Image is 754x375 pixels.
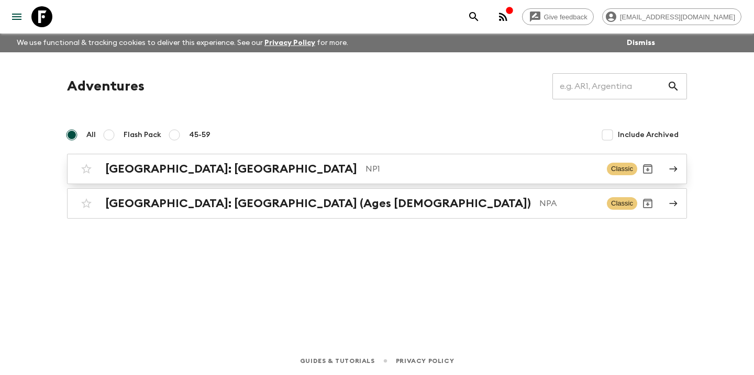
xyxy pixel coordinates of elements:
[618,130,679,140] span: Include Archived
[86,130,96,140] span: All
[637,193,658,214] button: Archive
[538,13,593,21] span: Give feedback
[124,130,161,140] span: Flash Pack
[67,188,687,219] a: [GEOGRAPHIC_DATA]: [GEOGRAPHIC_DATA] (Ages [DEMOGRAPHIC_DATA])NPAClassicArchive
[637,158,658,179] button: Archive
[463,6,484,27] button: search adventures
[539,197,598,210] p: NPA
[67,76,145,97] h1: Adventures
[105,197,531,210] h2: [GEOGRAPHIC_DATA]: [GEOGRAPHIC_DATA] (Ages [DEMOGRAPHIC_DATA])
[189,130,210,140] span: 45-59
[624,36,658,50] button: Dismiss
[552,72,667,101] input: e.g. AR1, Argentina
[105,162,357,176] h2: [GEOGRAPHIC_DATA]: [GEOGRAPHIC_DATA]
[607,197,637,210] span: Classic
[602,8,741,25] div: [EMAIL_ADDRESS][DOMAIN_NAME]
[614,13,741,21] span: [EMAIL_ADDRESS][DOMAIN_NAME]
[607,163,637,175] span: Classic
[13,33,352,52] p: We use functional & tracking cookies to deliver this experience. See our for more.
[264,39,315,47] a: Privacy Policy
[396,355,454,367] a: Privacy Policy
[67,154,687,184] a: [GEOGRAPHIC_DATA]: [GEOGRAPHIC_DATA]NP1ClassicArchive
[300,355,375,367] a: Guides & Tutorials
[365,163,598,175] p: NP1
[522,8,594,25] a: Give feedback
[6,6,27,27] button: menu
